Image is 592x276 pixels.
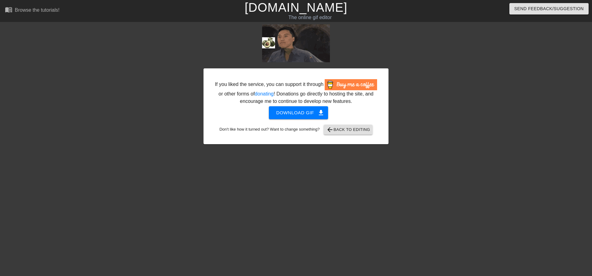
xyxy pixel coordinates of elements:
img: UeDD28SD.gif [262,24,330,62]
span: Send Feedback/Suggestion [514,5,584,13]
a: [DOMAIN_NAME] [245,1,347,14]
a: Download gif [264,110,328,115]
div: The online gif editor [200,14,420,21]
div: If you liked the service, you can support it through or other forms of ! Donations go directly to... [214,79,378,105]
button: Back to Editing [324,125,373,135]
span: get_app [317,109,325,116]
span: arrow_back [326,126,334,133]
div: Browse the tutorials! [15,7,60,13]
a: donating [255,91,273,96]
span: Back to Editing [326,126,370,133]
button: Download gif [269,106,328,119]
span: Download gif [276,109,321,117]
img: Buy Me A Coffee [325,79,377,90]
span: menu_book [5,6,12,13]
a: Browse the tutorials! [5,6,60,15]
div: Don't like how it turned out? Want to change something? [213,125,379,135]
button: Send Feedback/Suggestion [509,3,589,14]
